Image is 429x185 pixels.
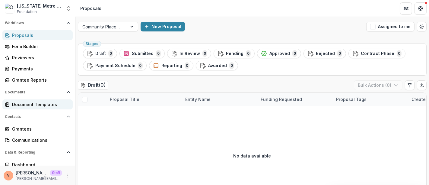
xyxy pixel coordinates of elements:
[332,93,408,106] div: Proposal Tags
[202,50,207,57] span: 0
[161,63,182,68] span: Reporting
[64,172,71,179] button: More
[182,93,257,106] div: Entity Name
[7,174,10,177] div: Venkat
[226,51,243,56] span: Pending
[83,61,147,70] button: Payment Schedule0
[417,80,427,90] button: Export table data
[269,51,290,56] span: Approved
[229,62,234,69] span: 0
[397,50,402,57] span: 0
[257,93,332,106] div: Funding Requested
[257,49,301,58] button: Approved0
[185,62,189,69] span: 0
[132,51,154,56] span: Submitted
[50,170,62,176] p: Staff
[337,50,342,57] span: 0
[208,63,227,68] span: Awarded
[316,51,335,56] span: Rejected
[405,80,415,90] button: Edit table settings
[12,101,68,108] div: Document Templates
[234,153,271,159] p: No data available
[257,96,306,102] div: Funding Requested
[366,22,415,31] button: Assigned to me
[17,9,37,15] span: Foundation
[182,96,214,102] div: Entity Name
[95,51,106,56] span: Draft
[83,49,117,58] button: Draft0
[415,2,427,15] button: Get Help
[2,160,73,170] a: Dashboard
[5,21,64,25] span: Workflows
[65,2,73,15] button: Open entity switcher
[156,50,161,57] span: 0
[292,50,297,57] span: 0
[246,50,251,57] span: 0
[141,22,185,31] button: New Proposal
[106,93,182,106] div: Proposal Title
[180,51,200,56] span: In Review
[12,77,68,83] div: Grantee Reports
[196,61,238,70] button: Awarded0
[5,90,64,94] span: Documents
[2,124,73,134] a: Grantees
[348,49,405,58] button: Contract Phase0
[2,64,73,74] a: Payments
[361,51,394,56] span: Contract Phase
[2,18,73,28] button: Open Workflows
[12,43,68,50] div: Form Builder
[2,41,73,51] a: Form Builder
[2,99,73,109] a: Document Templates
[78,81,108,89] h2: Draft ( 0 )
[86,42,98,46] span: Stages
[214,49,255,58] button: Pending0
[16,176,62,181] p: [PERSON_NAME][EMAIL_ADDRESS][DOMAIN_NAME]
[2,87,73,97] button: Open Documents
[12,137,68,143] div: Communications
[149,61,193,70] button: Reporting0
[80,5,101,11] div: Proposals
[2,30,73,40] a: Proposals
[12,66,68,72] div: Payments
[2,75,73,85] a: Grantee Reports
[17,3,62,9] div: [US_STATE] Metro Planning Workflow Sandbox
[12,32,68,38] div: Proposals
[119,49,165,58] button: Submitted0
[12,54,68,61] div: Reviewers
[12,126,68,132] div: Grantees
[417,22,427,31] button: Open table manager
[5,4,14,13] img: Oregon Metro Planning Workflow Sandbox
[138,62,143,69] span: 0
[2,148,73,157] button: Open Data & Reporting
[332,96,370,102] div: Proposal Tags
[16,170,48,176] p: [PERSON_NAME]
[2,135,73,145] a: Communications
[2,53,73,63] a: Reviewers
[303,49,346,58] button: Rejected0
[5,150,64,154] span: Data & Reporting
[78,4,104,13] nav: breadcrumb
[354,80,402,90] button: Bulk Actions (0)
[106,96,143,102] div: Proposal Title
[12,161,68,168] div: Dashboard
[5,115,64,119] span: Contacts
[400,2,412,15] button: Partners
[95,63,135,68] span: Payment Schedule
[167,49,211,58] button: In Review0
[2,112,73,122] button: Open Contacts
[108,50,113,57] span: 0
